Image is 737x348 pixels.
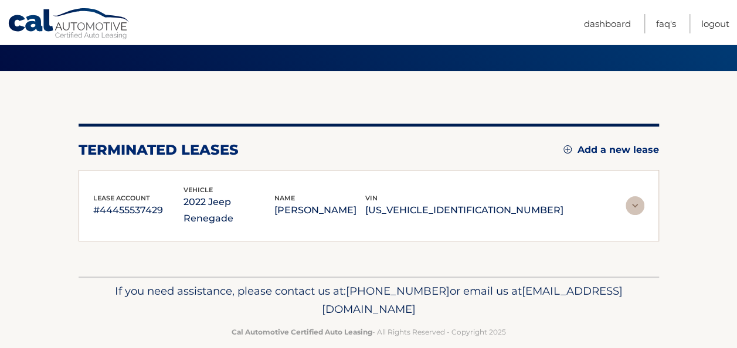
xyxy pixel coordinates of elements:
[93,202,184,219] p: #44455537429
[274,194,295,202] span: name
[346,284,450,298] span: [PHONE_NUMBER]
[626,196,644,215] img: accordion-rest.svg
[86,326,651,338] p: - All Rights Reserved - Copyright 2025
[93,194,150,202] span: lease account
[8,8,131,42] a: Cal Automotive
[184,194,274,227] p: 2022 Jeep Renegade
[86,282,651,319] p: If you need assistance, please contact us at: or email us at
[584,14,631,33] a: Dashboard
[365,202,563,219] p: [US_VEHICLE_IDENTIFICATION_NUMBER]
[656,14,676,33] a: FAQ's
[79,141,239,159] h2: terminated leases
[701,14,729,33] a: Logout
[184,186,213,194] span: vehicle
[274,202,365,219] p: [PERSON_NAME]
[563,145,572,153] img: add.svg
[365,194,378,202] span: vin
[232,327,372,336] strong: Cal Automotive Certified Auto Leasing
[563,144,659,156] a: Add a new lease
